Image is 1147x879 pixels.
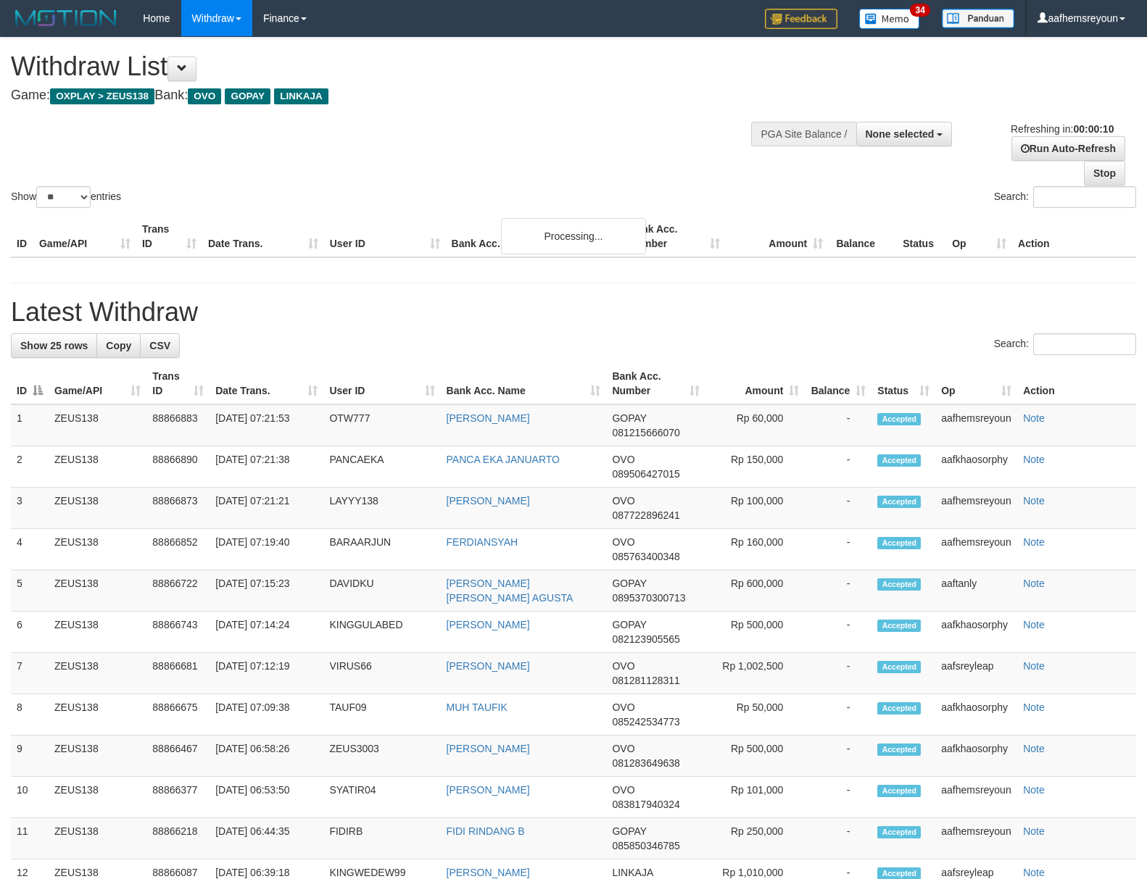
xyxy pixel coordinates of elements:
td: aafhemsreyoun [935,777,1017,818]
td: 10 [11,777,49,818]
button: None selected [856,122,953,146]
td: aafsreyleap [935,653,1017,694]
label: Search: [994,333,1136,355]
td: - [805,653,871,694]
td: BARAARJUN [323,529,440,570]
td: KINGGULABED [323,612,440,653]
th: Balance [829,216,897,257]
th: Bank Acc. Number [623,216,726,257]
td: 88866890 [146,446,210,488]
td: aafhemsreyoun [935,818,1017,859]
span: OVO [612,743,634,754]
span: OVO [612,784,634,796]
span: GOPAY [612,825,646,837]
td: Rp 500,000 [705,736,805,777]
a: Note [1023,660,1045,672]
td: 88866743 [146,612,210,653]
span: Copy 081215666070 to clipboard [612,427,679,438]
th: ID [11,216,33,257]
td: 5 [11,570,49,612]
span: Copy 081281128311 to clipboard [612,675,679,686]
a: Note [1023,536,1045,548]
td: 3 [11,488,49,529]
span: Copy [106,340,131,351]
td: SYATIR04 [323,777,440,818]
select: Showentries [36,186,91,208]
span: OVO [612,495,634,507]
th: ID: activate to sort column descending [11,363,49,404]
th: Bank Acc. Number: activate to sort column ascending [606,363,705,404]
th: Op [946,216,1012,257]
span: Copy 083817940324 to clipboard [612,799,679,810]
span: OVO [188,88,221,104]
td: aafkhaosorphy [935,736,1017,777]
td: - [805,818,871,859]
td: [DATE] 06:53:50 [210,777,323,818]
td: 88866852 [146,529,210,570]
td: - [805,488,871,529]
td: Rp 150,000 [705,446,805,488]
td: - [805,404,871,446]
td: Rp 50,000 [705,694,805,736]
span: LINKAJA [612,867,653,878]
td: 2 [11,446,49,488]
td: Rp 250,000 [705,818,805,859]
td: Rp 100,000 [705,488,805,529]
td: ZEUS138 [49,446,146,488]
th: Bank Acc. Name [446,216,624,257]
td: - [805,570,871,612]
td: - [805,529,871,570]
img: Feedback.jpg [765,9,837,29]
td: ZEUS3003 [323,736,440,777]
td: TAUF09 [323,694,440,736]
td: DAVIDKU [323,570,440,612]
td: 88866467 [146,736,210,777]
h1: Withdraw List [11,52,750,81]
th: Date Trans. [202,216,324,257]
span: Accepted [877,413,921,425]
span: Copy 082123905565 to clipboard [612,633,679,645]
td: aafkhaosorphy [935,694,1017,736]
img: Button%20Memo.svg [859,9,920,29]
td: aafhemsreyoun [935,488,1017,529]
span: Copy 085850346785 to clipboard [612,840,679,851]
td: OTW777 [323,404,440,446]
td: Rp 101,000 [705,777,805,818]
td: aafkhaosorphy [935,446,1017,488]
span: 34 [910,4,929,17]
td: [DATE] 07:21:53 [210,404,323,446]
td: VIRUS66 [323,653,440,694]
a: [PERSON_NAME] [447,495,530,507]
td: ZEUS138 [49,777,146,818]
span: Accepted [877,702,921,715]
td: 9 [11,736,49,777]
a: [PERSON_NAME] [447,412,530,424]
a: [PERSON_NAME] [447,743,530,754]
td: aafhemsreyoun [935,404,1017,446]
td: 11 [11,818,49,859]
h1: Latest Withdraw [11,298,1136,327]
td: Rp 160,000 [705,529,805,570]
td: 88866873 [146,488,210,529]
td: [DATE] 07:19:40 [210,529,323,570]
span: GOPAY [612,412,646,424]
span: Copy 085242534773 to clipboard [612,716,679,728]
a: [PERSON_NAME] [447,867,530,878]
a: Note [1023,701,1045,713]
span: Accepted [877,826,921,838]
input: Search: [1033,333,1136,355]
span: Accepted [877,785,921,797]
a: Show 25 rows [11,333,97,358]
td: ZEUS138 [49,529,146,570]
td: [DATE] 07:21:38 [210,446,323,488]
span: GOPAY [612,619,646,630]
td: [DATE] 07:15:23 [210,570,323,612]
a: CSV [140,333,180,358]
span: None selected [866,128,935,140]
th: Trans ID: activate to sort column ascending [146,363,210,404]
span: Show 25 rows [20,340,88,351]
span: GOPAY [225,88,270,104]
td: aafkhaosorphy [935,612,1017,653]
a: Note [1023,743,1045,754]
th: Balance: activate to sort column ascending [805,363,871,404]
